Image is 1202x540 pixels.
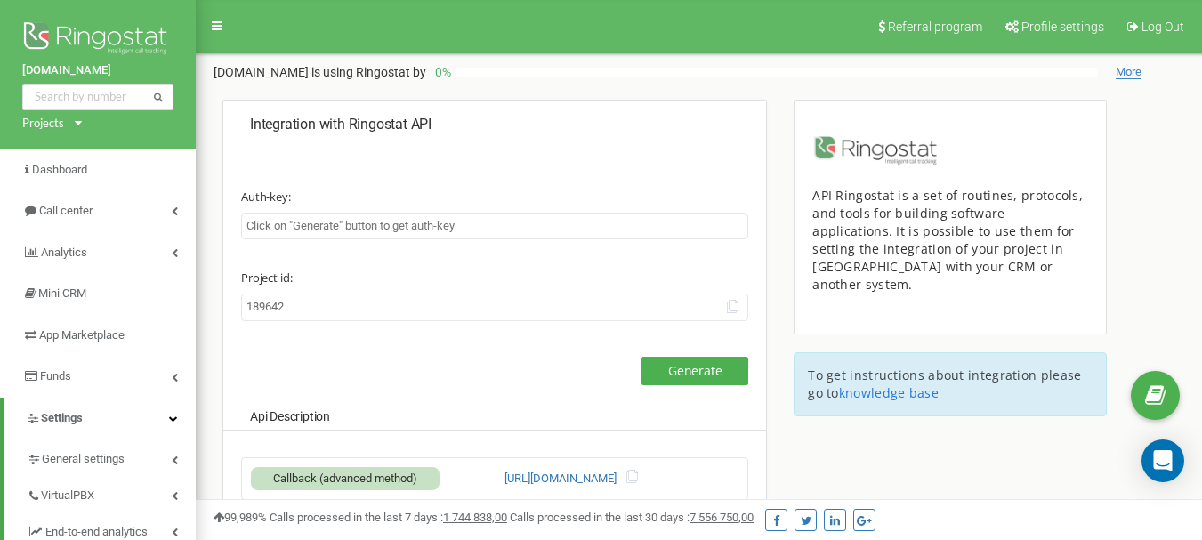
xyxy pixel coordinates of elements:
[311,65,426,79] span: is using Ringostat by
[510,511,754,524] span: Calls processed in the last 30 days :
[22,115,64,132] div: Projects
[250,115,739,135] p: Integration with Ringostat API
[426,63,456,81] p: 0 %
[668,362,722,379] span: Generate
[1021,20,1104,34] span: Profile settings
[4,398,196,439] a: Settings
[27,475,196,512] a: VirtualPBX
[39,328,125,342] span: App Marketplace
[38,286,86,300] span: Mini CRM
[27,439,196,475] a: General settings
[22,62,173,79] a: [DOMAIN_NAME]
[39,204,93,217] span: Call center
[41,411,83,424] span: Settings
[1116,65,1141,79] span: More
[641,357,748,385] button: Generate
[241,213,748,240] input: Click on "Generate" button to get auth-key
[40,369,71,383] span: Funds
[888,20,982,34] span: Referral program
[214,63,426,81] p: [DOMAIN_NAME]
[32,163,87,176] span: Dashboard
[443,511,507,524] u: 1 744 838,00
[273,471,417,485] span: Callback (advanced method)
[42,451,125,468] span: General settings
[41,246,87,259] span: Analytics
[690,511,754,524] u: 7 556 750,00
[250,409,330,423] span: Api Description
[812,136,942,165] img: image
[839,384,939,401] a: knowledge base
[22,84,173,110] input: Search by number
[1141,20,1184,34] span: Log Out
[270,511,507,524] span: Calls processed in the last 7 days :
[241,257,748,289] label: Project id:
[812,187,1088,294] div: API Ringostat is a set of routines, protocols, and tools for building software applications. It i...
[504,471,617,488] a: [URL][DOMAIN_NAME]
[241,176,748,208] label: Auth-key:
[808,367,1093,402] p: To get instructions about integration please go to
[1141,439,1184,482] div: Open Intercom Messenger
[22,18,173,62] img: Ringostat logo
[214,511,267,524] span: 99,989%
[41,488,94,504] span: VirtualPBX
